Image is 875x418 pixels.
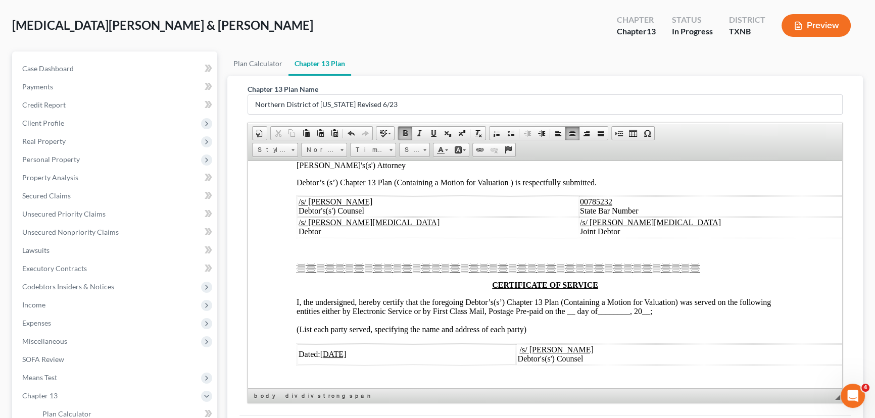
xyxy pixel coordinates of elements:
[14,169,217,187] a: Property Analysis
[22,319,51,327] span: Expenses
[14,78,217,96] a: Payments
[626,127,640,140] a: Table
[252,143,298,157] a: Styles
[22,191,71,200] span: Secured Claims
[248,161,842,388] iframe: Rich Text Editor, document-ckeditor
[14,223,217,241] a: Unsecured Nonpriority Claims
[344,127,358,140] a: Undo
[14,241,217,259] a: Lawsuits
[14,187,217,205] a: Secured Claims
[22,210,106,218] span: Unsecured Priority Claims
[253,127,267,140] a: Document Properties
[22,155,80,164] span: Personal Property
[14,60,217,78] a: Case Dashboard
[398,127,412,140] a: Bold
[433,143,451,156] a: Text Color
[22,391,58,400] span: Chapter 13
[455,127,469,140] a: Superscript
[490,127,504,140] a: Insert/Remove Numbered List
[301,143,347,157] a: Normal (DIV)
[283,391,299,401] a: div element
[473,143,487,156] a: Link
[376,127,394,140] a: Spell Checker
[14,259,217,278] a: Executory Contracts
[451,143,469,156] a: Background Color
[14,350,217,369] a: SOFA Review
[835,395,840,400] span: Resize
[22,119,64,127] span: Client Profile
[22,300,45,309] span: Income
[227,51,288,76] a: Plan Calculator
[313,127,327,140] a: Paste as plain text
[22,137,66,145] span: Real Property
[647,26,656,36] span: 13
[248,95,842,114] input: Enter name...
[253,143,288,156] span: Styles
[14,96,217,114] a: Credit Report
[729,26,765,37] div: TXNB
[617,14,656,26] div: Chapter
[501,143,515,156] a: Anchor
[348,391,375,401] a: span element
[594,127,608,140] a: Justify
[22,82,53,91] span: Payments
[269,184,345,202] span: Debtor's(s') Counsel
[351,143,386,156] span: Times New Roman
[22,355,64,363] span: SOFA Review
[565,127,579,140] a: Center
[441,127,455,140] a: Subscript
[487,143,501,156] a: Unlink
[617,26,656,37] div: Chapter
[672,14,713,26] div: Status
[327,127,342,140] a: Paste from Word
[579,127,594,140] a: Align Right
[14,205,217,223] a: Unsecured Priority Claims
[729,14,765,26] div: District
[841,384,865,408] iframe: Intercom live chat
[22,100,66,109] span: Credit Report
[271,184,345,193] u: /s/ [PERSON_NAME]
[551,127,565,140] a: Align Left
[640,127,654,140] a: Insert Special Character
[285,127,299,140] a: Copy
[252,391,282,401] a: body element
[302,143,337,156] span: Normal (DIV)
[248,84,318,94] label: Chapter 13 Plan Name
[861,384,869,392] span: 4
[782,14,851,37] button: Preview
[299,127,313,140] a: Paste
[22,246,50,254] span: Lawsuits
[22,373,57,382] span: Means Test
[520,127,534,140] a: Decrease Indent
[300,391,315,401] a: div element
[400,143,420,156] span: Size
[534,127,549,140] a: Increase Indent
[22,173,78,182] span: Property Analysis
[22,228,119,236] span: Unsecured Nonpriority Claims
[22,282,114,291] span: Codebtors Insiders & Notices
[504,127,518,140] a: Insert/Remove Bulleted List
[358,127,372,140] a: Redo
[412,127,426,140] a: Italic
[12,18,313,32] span: [MEDICAL_DATA][PERSON_NAME] & [PERSON_NAME]
[271,127,285,140] a: Cut
[22,337,67,345] span: Miscellaneous
[612,127,626,140] a: Insert Page Break for Printing
[316,391,347,401] a: strong element
[288,51,351,76] a: Chapter 13 Plan
[42,409,91,418] span: Plan Calculator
